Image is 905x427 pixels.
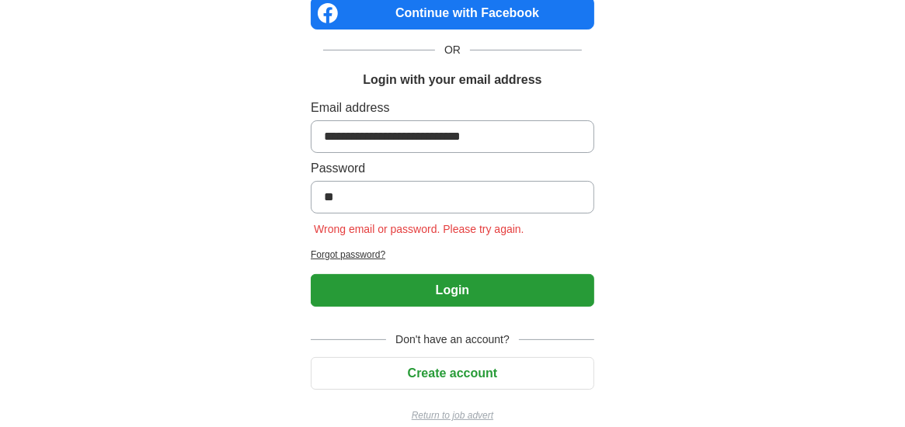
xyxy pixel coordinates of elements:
[311,99,594,117] label: Email address
[311,357,594,390] button: Create account
[311,408,594,422] a: Return to job advert
[311,366,594,380] a: Create account
[311,274,594,307] button: Login
[435,42,470,58] span: OR
[311,223,527,235] span: Wrong email or password. Please try again.
[311,159,594,178] label: Password
[386,332,519,348] span: Don't have an account?
[363,71,541,89] h1: Login with your email address
[311,248,594,262] a: Forgot password?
